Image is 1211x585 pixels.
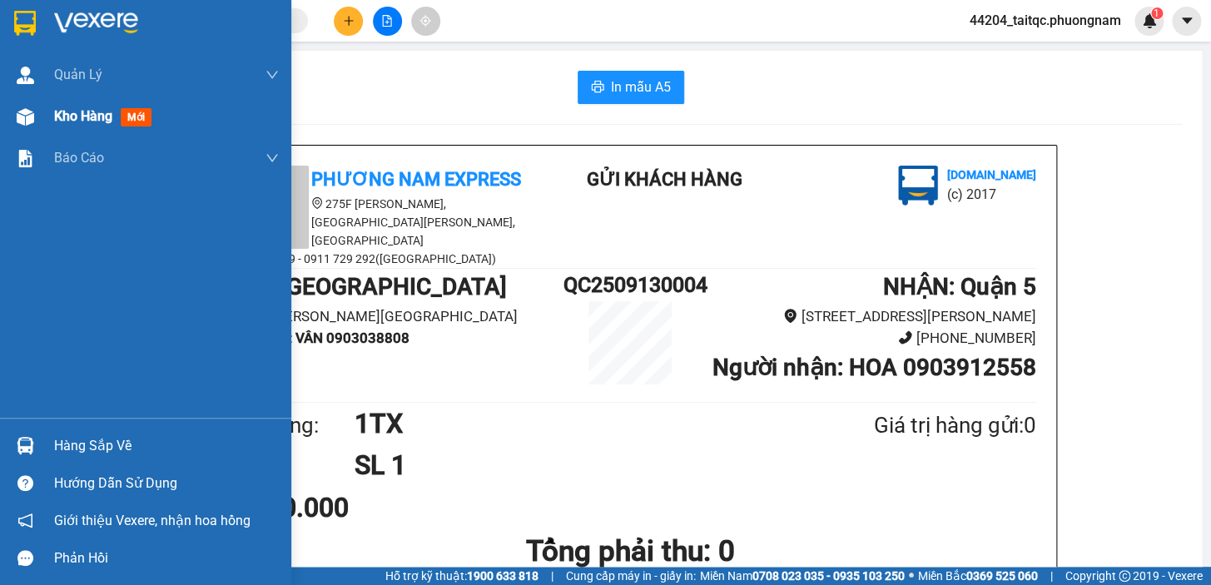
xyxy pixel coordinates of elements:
span: plus [343,15,355,27]
span: Quản Lý [54,64,102,85]
h1: Tổng phải thu: 0 [226,528,1036,574]
b: Phương Nam Express [311,169,521,190]
img: solution-icon [17,150,34,167]
span: | [1050,567,1053,585]
sup: 1 [1151,7,1163,19]
span: copyright [1119,570,1130,582]
span: aim [419,15,431,27]
img: warehouse-icon [17,108,34,126]
img: logo.jpg [898,166,938,206]
span: In mẫu A5 [611,77,671,97]
button: aim [411,7,440,36]
img: logo.jpg [181,21,221,61]
span: Cung cấp máy in - giấy in: [566,567,696,585]
span: printer [591,80,604,96]
li: (c) 2017 [140,79,229,100]
span: down [266,68,279,82]
div: CR 20.000 [226,487,493,528]
div: Hướng dẫn sử dụng [54,471,279,496]
span: message [17,550,33,566]
img: icon-new-feature [1142,13,1157,28]
li: [PHONE_NUMBER] [698,327,1036,350]
span: caret-down [1179,13,1194,28]
li: [STREET_ADDRESS][PERSON_NAME] [698,305,1036,328]
span: down [266,151,279,165]
button: printerIn mẫu A5 [578,71,684,104]
li: 275F [PERSON_NAME], [GEOGRAPHIC_DATA][PERSON_NAME], [GEOGRAPHIC_DATA] [226,195,525,250]
strong: 0708 023 035 - 0935 103 250 [752,569,905,583]
b: NHẬN : Quận 5 [882,273,1035,300]
span: Báo cáo [54,147,104,168]
h1: SL 1 [355,444,792,486]
span: file-add [381,15,393,27]
b: Gửi khách hàng [587,169,742,190]
img: warehouse-icon [17,437,34,454]
strong: 0369 525 060 [966,569,1038,583]
span: Kho hàng [54,108,112,124]
span: phone [898,330,912,345]
span: Miền Bắc [918,567,1038,585]
span: ⚪️ [909,573,914,579]
button: file-add [373,7,402,36]
span: notification [17,513,33,528]
div: Phản hồi [54,546,279,571]
b: [DOMAIN_NAME] [140,63,229,77]
span: 44204_taitqc.phuongnam [956,10,1134,31]
li: 658 [PERSON_NAME][GEOGRAPHIC_DATA] [226,305,563,328]
b: [DOMAIN_NAME] [946,168,1035,181]
b: Gửi khách hàng [102,24,165,102]
span: question-circle [17,475,33,491]
span: environment [783,309,797,323]
b: Người nhận : HOA 0903912558 [712,354,1035,381]
span: Giới thiệu Vexere, nhận hoa hồng [54,510,251,531]
span: Miền Nam [700,567,905,585]
li: 1900 6519 - 0911 729 292([GEOGRAPHIC_DATA]) [226,250,525,268]
img: logo-vxr [14,11,36,36]
span: Hỗ trợ kỹ thuật: [385,567,538,585]
img: warehouse-icon [17,67,34,84]
b: GỬI : [GEOGRAPHIC_DATA] [226,273,507,300]
b: Phương Nam Express [21,107,92,215]
h1: QC2509130004 [563,269,697,301]
strong: 1900 633 818 [467,569,538,583]
div: Hàng sắp về [54,434,279,459]
div: Giá trị hàng gửi: 0 [792,409,1035,443]
button: caret-down [1172,7,1201,36]
span: 1 [1154,7,1159,19]
li: (c) 2017 [946,184,1035,205]
button: plus [334,7,363,36]
span: environment [311,197,323,209]
b: Người gửi : VÂN 0903038808 [226,330,409,346]
h1: 1TX [355,403,792,444]
span: | [551,567,553,585]
span: mới [121,108,151,126]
